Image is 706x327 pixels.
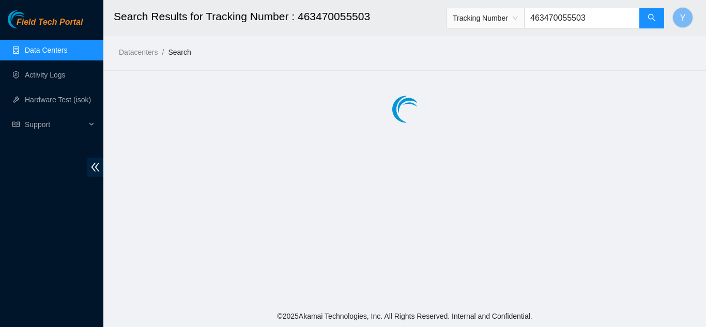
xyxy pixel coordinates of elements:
[119,48,158,56] a: Datacenters
[12,121,20,128] span: read
[162,48,164,56] span: /
[87,158,103,177] span: double-left
[8,10,52,28] img: Akamai Technologies
[680,11,686,24] span: Y
[25,96,91,104] a: Hardware Test (isok)
[25,114,86,135] span: Support
[639,8,664,28] button: search
[25,46,67,54] a: Data Centers
[672,7,693,28] button: Y
[17,18,83,27] span: Field Tech Portal
[168,48,191,56] a: Search
[103,305,706,327] footer: © 2025 Akamai Technologies, Inc. All Rights Reserved. Internal and Confidential.
[524,8,640,28] input: Enter text here...
[8,19,83,32] a: Akamai TechnologiesField Tech Portal
[648,13,656,23] span: search
[25,71,66,79] a: Activity Logs
[453,10,518,26] span: Tracking Number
